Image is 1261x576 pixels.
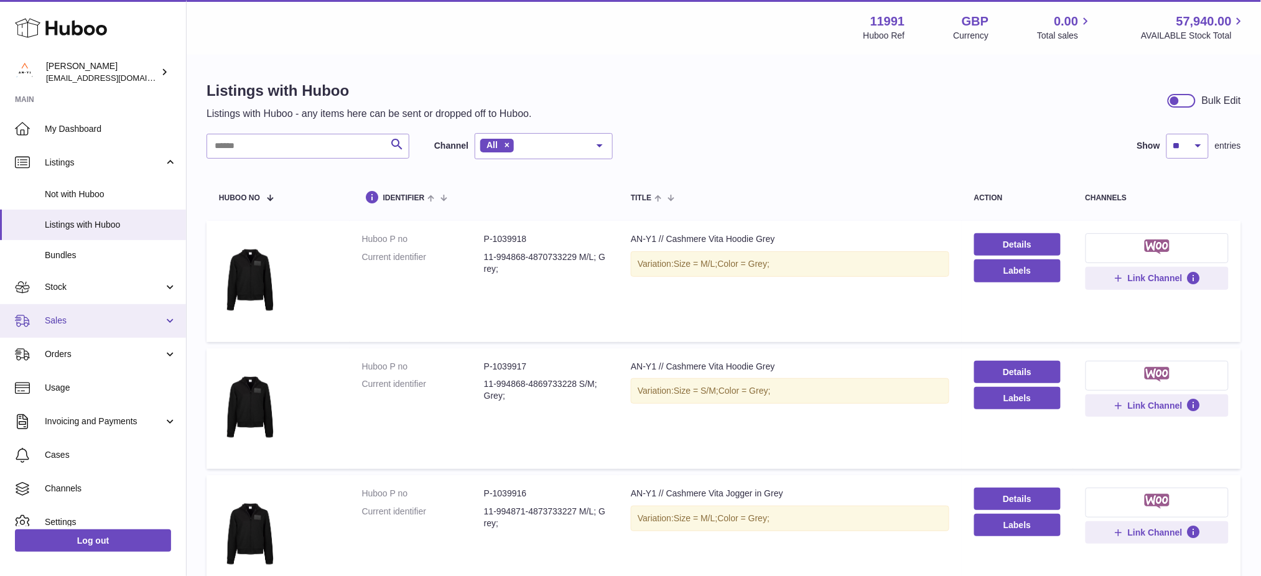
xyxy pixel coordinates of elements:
dd: P-1039918 [484,233,606,245]
dt: Huboo P no [362,488,484,499]
div: channels [1086,194,1229,202]
dt: Current identifier [362,506,484,529]
span: AVAILABLE Stock Total [1141,30,1246,42]
span: My Dashboard [45,123,177,135]
span: Color = Grey; [719,386,771,396]
dt: Current identifier [362,251,484,275]
div: [PERSON_NAME] [46,60,158,84]
dd: P-1039916 [484,488,606,499]
span: title [631,194,651,202]
div: Variation: [631,378,949,404]
button: Link Channel [1086,394,1229,417]
img: woocommerce-small.png [1145,494,1170,509]
h1: Listings with Huboo [207,81,532,101]
a: Details [974,361,1061,383]
span: Color = Grey; [718,259,770,269]
div: AN-Y1 // Cashmere Vita Hoodie Grey [631,361,949,373]
div: Variation: [631,251,949,277]
a: 57,940.00 AVAILABLE Stock Total [1141,13,1246,42]
dd: 11-994871-4873733227 M/L; Grey; [484,506,606,529]
span: Bundles [45,249,177,261]
span: Color = Grey; [718,513,770,523]
span: Listings with Huboo [45,219,177,231]
div: Variation: [631,506,949,531]
button: Labels [974,259,1061,282]
dt: Huboo P no [362,233,484,245]
img: AN-Y1 // Cashmere Vita Hoodie Grey [219,361,281,453]
span: Size = M/L; [674,259,717,269]
div: AN-Y1 // Cashmere Vita Hoodie Grey [631,233,949,245]
span: Sales [45,315,164,327]
a: Details [974,233,1061,256]
span: All [486,140,498,150]
img: internalAdmin-11991@internal.huboo.com [15,63,34,81]
span: Not with Huboo [45,188,177,200]
span: identifier [383,194,425,202]
dd: P-1039917 [484,361,606,373]
label: Channel [434,140,468,152]
p: Listings with Huboo - any items here can be sent or dropped off to Huboo. [207,107,532,121]
a: Details [974,488,1061,510]
img: AN-Y1 // Cashmere Vita Hoodie Grey [219,233,281,326]
span: Invoicing and Payments [45,416,164,427]
dd: 11-994868-4870733229 M/L; Grey; [484,251,606,275]
span: Usage [45,382,177,394]
span: 0.00 [1054,13,1079,30]
a: Log out [15,529,171,552]
div: Bulk Edit [1202,94,1241,108]
span: Size = S/M; [674,386,719,396]
dt: Current identifier [362,378,484,402]
span: Size = M/L; [674,513,717,523]
span: [EMAIL_ADDRESS][DOMAIN_NAME] [46,73,183,83]
span: Link Channel [1128,400,1183,411]
button: Link Channel [1086,267,1229,289]
div: AN-Y1 // Cashmere Vita Jogger in Grey [631,488,949,499]
span: Cases [45,449,177,461]
dt: Huboo P no [362,361,484,373]
strong: 11991 [870,13,905,30]
div: Currency [954,30,989,42]
span: Total sales [1037,30,1092,42]
label: Show [1137,140,1160,152]
button: Link Channel [1086,521,1229,544]
span: Orders [45,348,164,360]
span: Link Channel [1128,272,1183,284]
div: action [974,194,1061,202]
div: Huboo Ref [863,30,905,42]
img: woocommerce-small.png [1145,239,1170,254]
span: Huboo no [219,194,260,202]
span: Listings [45,157,164,169]
span: Channels [45,483,177,495]
span: 57,940.00 [1176,13,1232,30]
button: Labels [974,514,1061,536]
span: Settings [45,516,177,528]
dd: 11-994868-4869733228 S/M; Grey; [484,378,606,402]
button: Labels [974,387,1061,409]
img: woocommerce-small.png [1145,367,1170,382]
span: Stock [45,281,164,293]
span: Link Channel [1128,527,1183,538]
strong: GBP [962,13,989,30]
a: 0.00 Total sales [1037,13,1092,42]
span: entries [1215,140,1241,152]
